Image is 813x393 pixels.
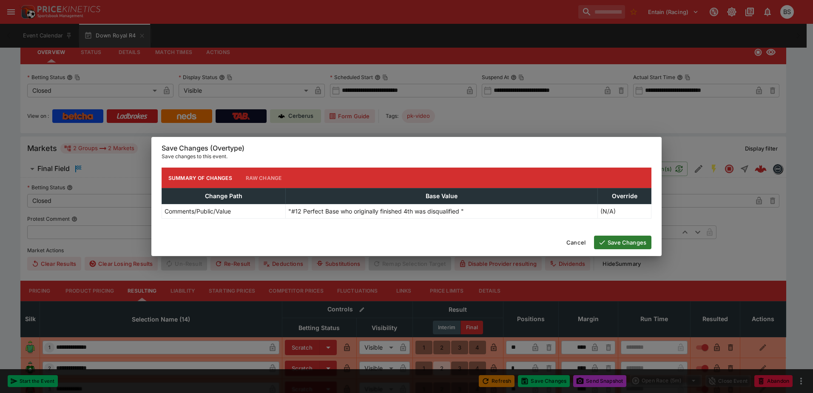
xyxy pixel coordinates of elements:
td: "#12 Perfect Base who originally finished 4th was disqualified " [286,204,598,219]
button: Raw Change [239,168,289,188]
h6: Save Changes (Overtype) [162,144,651,153]
th: Override [598,188,651,204]
p: Comments/Public/Value [165,207,231,216]
th: Base Value [286,188,598,204]
button: Summary of Changes [162,168,239,188]
button: Save Changes [594,236,651,249]
th: Change Path [162,188,286,204]
button: Cancel [561,236,591,249]
td: (N/A) [598,204,651,219]
p: Save changes to this event. [162,152,651,161]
